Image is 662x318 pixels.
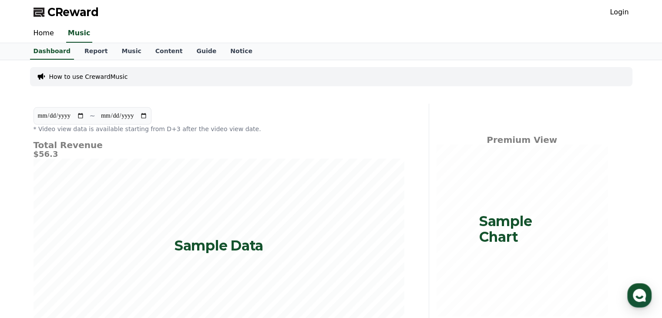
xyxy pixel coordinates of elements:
[30,43,74,60] a: Dashboard
[112,246,167,267] a: Settings
[72,259,98,266] span: Messages
[436,135,608,145] h4: Premium View
[129,259,150,266] span: Settings
[34,5,99,19] a: CReward
[22,259,37,266] span: Home
[34,125,404,133] p: * Video view data is available starting from D+3 after the video view date.
[34,140,404,150] h4: Total Revenue
[148,43,190,60] a: Content
[175,238,263,254] p: Sample Data
[479,213,565,245] p: Sample Chart
[34,150,404,159] h5: $56.3
[610,7,628,17] a: Login
[223,43,259,60] a: Notice
[189,43,223,60] a: Guide
[114,43,148,60] a: Music
[66,24,92,43] a: Music
[3,246,57,267] a: Home
[27,24,61,43] a: Home
[57,246,112,267] a: Messages
[77,43,115,60] a: Report
[49,72,128,81] a: How to use CrewardMusic
[47,5,99,19] span: CReward
[90,111,95,121] p: ~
